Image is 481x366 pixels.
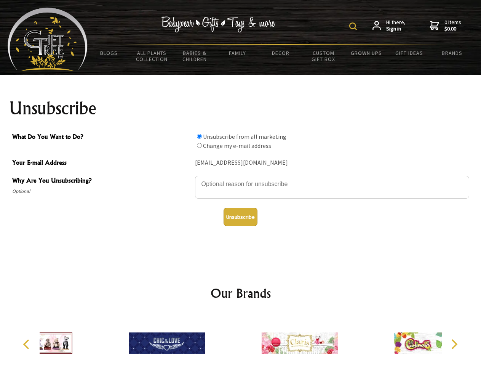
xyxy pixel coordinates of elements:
strong: Sign in [386,26,406,32]
img: product search [349,22,357,30]
a: Babies & Children [173,45,216,67]
label: Change my e-mail address [203,142,271,149]
span: Why Are You Unsubscribing? [12,176,191,187]
button: Unsubscribe [224,208,257,226]
input: What Do You Want to Do? [197,143,202,148]
input: What Do You Want to Do? [197,134,202,139]
span: Optional [12,187,191,196]
span: Hi there, [386,19,406,32]
h2: Our Brands [15,284,466,302]
textarea: Why Are You Unsubscribing? [195,176,469,199]
span: 0 items [444,19,461,32]
a: Custom Gift Box [302,45,345,67]
label: Unsubscribe from all marketing [203,133,286,140]
a: Grown Ups [345,45,388,61]
button: Next [446,336,462,353]
strong: $0.00 [444,26,461,32]
a: Family [216,45,259,61]
a: Brands [431,45,474,61]
h1: Unsubscribe [9,99,472,117]
a: Gift Ideas [388,45,431,61]
a: All Plants Collection [131,45,174,67]
a: 0 items$0.00 [430,19,461,32]
a: Decor [259,45,302,61]
div: [EMAIL_ADDRESS][DOMAIN_NAME] [195,157,469,169]
span: What Do You Want to Do? [12,132,191,143]
img: Babywear - Gifts - Toys & more [161,16,276,32]
span: Your E-mail Address [12,158,191,169]
a: BLOGS [88,45,131,61]
button: Previous [19,336,36,353]
img: Babyware - Gifts - Toys and more... [8,8,88,71]
a: Hi there,Sign in [372,19,406,32]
